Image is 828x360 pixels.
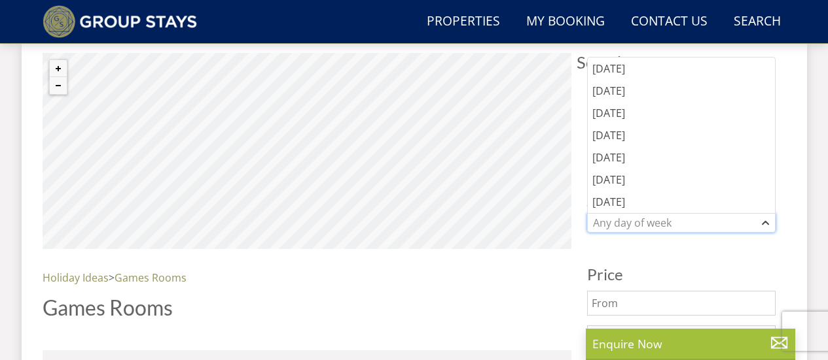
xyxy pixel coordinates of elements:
div: [DATE] [588,57,775,80]
h1: Games Rooms [43,296,571,319]
span: > [109,270,115,285]
div: [DATE] [588,169,775,191]
div: [DATE] [588,102,775,124]
canvas: Map [43,53,571,249]
h3: Price [587,266,776,283]
a: Search [729,7,786,37]
button: Zoom out [50,77,67,94]
div: [DATE] [588,191,775,213]
a: My Booking [521,7,610,37]
a: Contact Us [626,7,713,37]
img: Group Stays [43,5,198,38]
p: Enquire Now [592,335,789,352]
div: [DATE] [588,124,775,146]
a: Holiday Ideas [43,270,109,285]
input: To [587,325,776,350]
input: From [587,291,776,316]
div: Any day of week [590,216,759,230]
div: [DATE] [588,146,775,169]
div: [DATE] [588,80,775,102]
span: Search [577,53,786,71]
div: Combobox [587,213,776,233]
button: Zoom in [50,60,67,77]
a: Properties [422,7,505,37]
a: Games Rooms [115,270,187,285]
